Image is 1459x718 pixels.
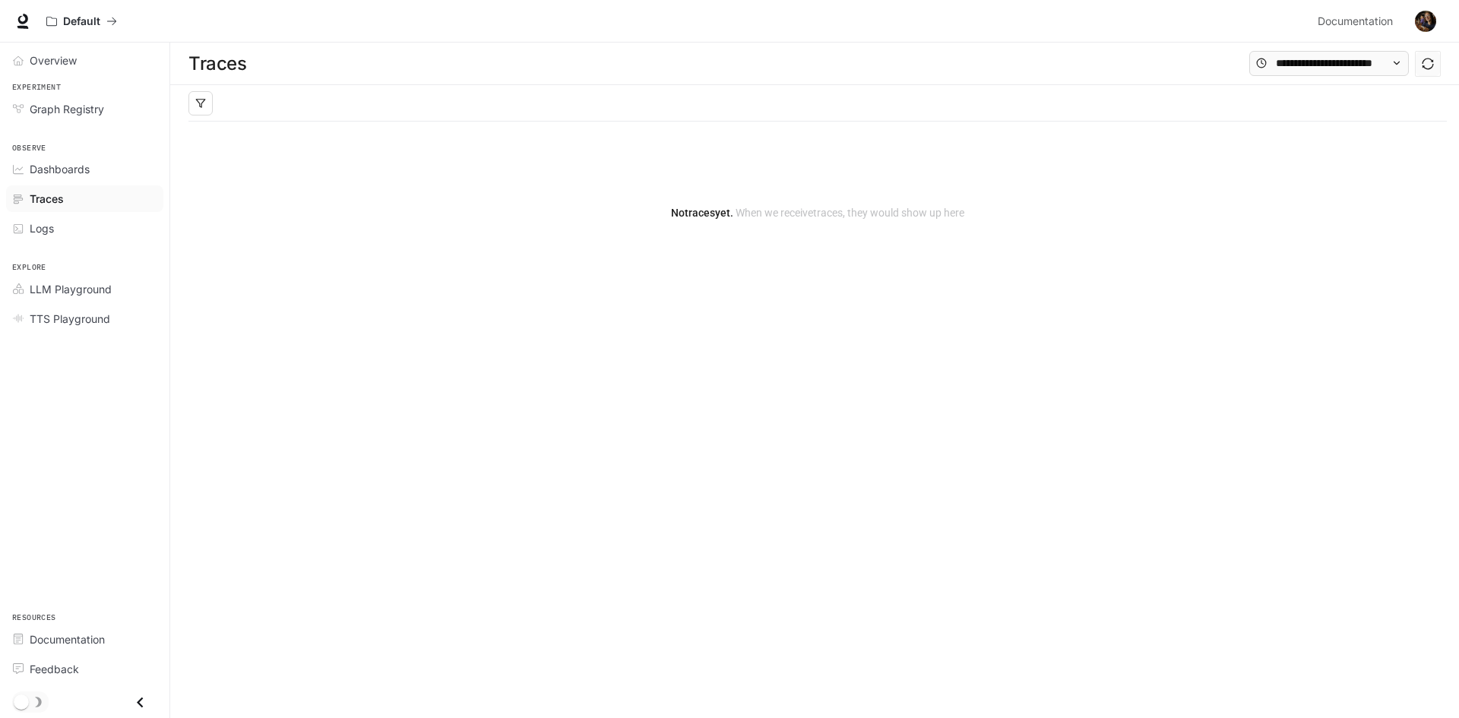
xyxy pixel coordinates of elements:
span: Logs [30,220,54,236]
a: Graph Registry [6,96,163,122]
span: Overview [30,52,77,68]
a: Logs [6,215,163,242]
article: No traces yet. [671,204,964,221]
span: Feedback [30,661,79,677]
a: LLM Playground [6,276,163,302]
span: Dashboards [30,161,90,177]
span: Graph Registry [30,101,104,117]
button: Close drawer [123,687,157,718]
span: Documentation [1318,12,1393,31]
span: Dark mode toggle [14,693,29,710]
a: Documentation [1312,6,1404,36]
a: Documentation [6,626,163,653]
span: LLM Playground [30,281,112,297]
span: When we receive traces , they would show up here [733,207,964,219]
p: Default [63,15,100,28]
a: Feedback [6,656,163,682]
span: Documentation [30,631,105,647]
a: TTS Playground [6,305,163,332]
a: Dashboards [6,156,163,182]
button: User avatar [1410,6,1441,36]
span: Traces [30,191,64,207]
span: sync [1422,58,1434,70]
span: TTS Playground [30,311,110,327]
button: All workspaces [40,6,124,36]
a: Overview [6,47,163,74]
img: User avatar [1415,11,1436,32]
a: Traces [6,185,163,212]
h1: Traces [188,49,246,79]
